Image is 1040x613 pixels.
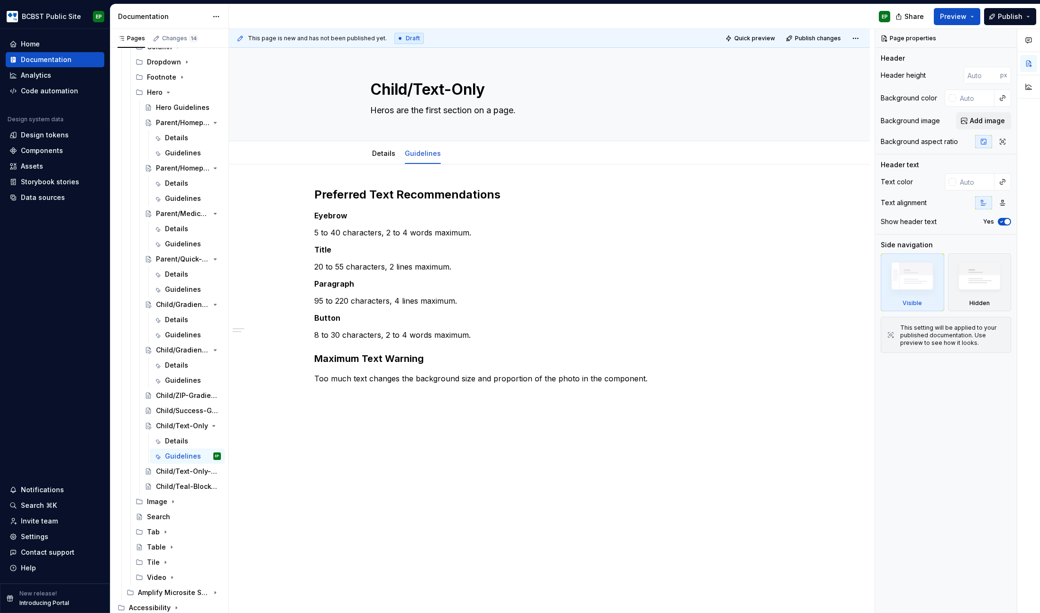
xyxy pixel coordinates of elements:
[6,190,104,205] a: Data sources
[123,585,225,600] div: Amplify Microsite Sections
[6,498,104,513] button: Search ⌘K
[165,148,201,158] div: Guidelines
[956,173,994,190] input: Auto
[132,54,225,70] div: Dropdown
[881,253,944,311] div: Visible
[6,545,104,560] button: Contact support
[141,418,225,433] a: Child/Text-Only
[19,599,69,607] p: Introducing Portal
[6,36,104,52] a: Home
[147,512,170,522] div: Search
[165,239,201,249] div: Guidelines
[147,558,160,567] div: Tile
[21,86,78,96] div: Code automation
[1000,72,1007,79] p: px
[6,514,104,529] a: Invite team
[156,209,210,218] div: Parent/Medicare-Homepage-w-Form
[132,70,225,85] div: Footnote
[21,563,36,573] div: Help
[150,191,225,206] a: Guidelines
[132,570,225,585] div: Video
[21,55,72,64] div: Documentation
[21,532,48,541] div: Settings
[881,71,926,80] div: Header height
[165,179,188,188] div: Details
[314,295,785,306] p: 95 to 220 characters, 4 lines maximum.
[147,72,176,82] div: Footnote
[141,343,225,358] a: Child/Gradient-Block-Form-Overlay
[970,116,1005,126] span: Add image
[734,35,775,42] span: Quick preview
[6,529,104,544] a: Settings
[6,83,104,99] a: Code automation
[165,330,201,340] div: Guidelines
[165,133,188,143] div: Details
[156,467,219,476] div: Child/Text-Only-Sitemap
[165,194,201,203] div: Guidelines
[881,160,919,170] div: Header text
[21,485,64,495] div: Notifications
[138,588,210,597] div: Amplify Microsite Sections
[156,254,210,264] div: Parent/Quick-Link-Gradient
[141,388,225,403] a: Child/ZIP-Gradient-Block-Form-Overlay
[147,57,181,67] div: Dropdown
[904,12,924,21] span: Share
[372,149,395,157] a: Details
[881,54,905,63] div: Header
[314,329,785,341] p: 8 to 30 characters, 2 to 4 words maximum.
[141,403,225,418] a: Child/Success-Gradient
[964,67,1000,84] input: Auto
[21,162,43,171] div: Assets
[165,451,201,461] div: Guidelines
[118,12,208,21] div: Documentation
[141,479,225,494] a: Child/Teal-Block-Leadership
[150,221,225,236] a: Details
[156,163,210,173] div: Parent/Homepage-w-Form
[6,482,104,497] button: Notifications
[6,159,104,174] a: Assets
[150,312,225,327] a: Details
[150,267,225,282] a: Details
[406,35,420,42] span: Draft
[165,315,188,325] div: Details
[881,177,913,187] div: Text color
[141,161,225,176] a: Parent/Homepage-w-Form
[96,13,102,20] div: EP
[141,206,225,221] a: Parent/Medicare-Homepage-w-Form
[162,35,198,42] div: Changes
[156,391,219,400] div: Child/ZIP-Gradient-Block-Form-Overlay
[147,573,166,582] div: Video
[314,211,347,220] strong: Eyebrow
[881,240,933,250] div: Side navigation
[21,39,40,49] div: Home
[132,509,225,524] a: Search
[150,176,225,191] a: Details
[165,361,188,370] div: Details
[314,352,785,365] h3: Maximum Text Warning
[940,12,967,21] span: Preview
[156,482,219,491] div: Child/Teal-Block-Leadership
[118,35,145,42] div: Pages
[21,501,57,510] div: Search ⌘K
[150,327,225,343] a: Guidelines
[165,285,201,294] div: Guidelines
[314,227,785,238] p: 5 to 40 characters, 2 to 4 words maximum.
[891,8,930,25] button: Share
[132,555,225,570] div: Tile
[156,118,210,127] div: Parent/Homepage
[314,245,331,254] strong: Title
[881,93,937,103] div: Background color
[156,300,210,309] div: Child/Gradient-Block
[314,261,785,272] p: 20 to 55 characters, 2 lines maximum.
[132,494,225,509] div: Image
[314,313,340,323] strong: Button
[6,560,104,576] button: Help
[150,236,225,252] a: Guidelines
[368,103,727,118] textarea: Heros are the first section on a page.
[141,464,225,479] a: Child/Text-Only-Sitemap
[22,12,81,21] div: BCBST Public Site
[998,12,1022,21] span: Publish
[6,174,104,189] a: Storybook stories
[150,449,225,464] a: GuidelinesEP
[150,130,225,145] a: Details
